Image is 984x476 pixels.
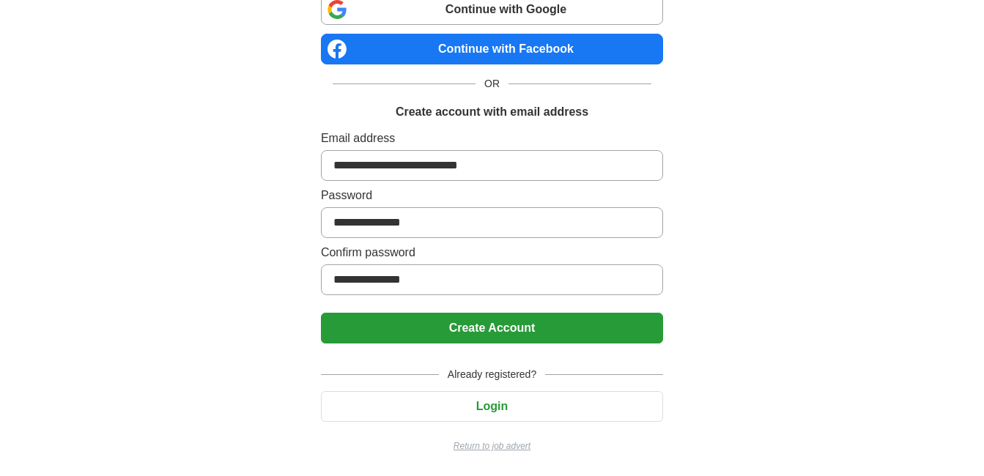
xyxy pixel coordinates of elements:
[321,439,663,453] a: Return to job advert
[476,76,508,92] span: OR
[321,400,663,412] a: Login
[439,367,545,382] span: Already registered?
[321,187,663,204] label: Password
[321,130,663,147] label: Email address
[396,103,588,121] h1: Create account with email address
[321,34,663,64] a: Continue with Facebook
[321,313,663,343] button: Create Account
[321,244,663,261] label: Confirm password
[321,391,663,422] button: Login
